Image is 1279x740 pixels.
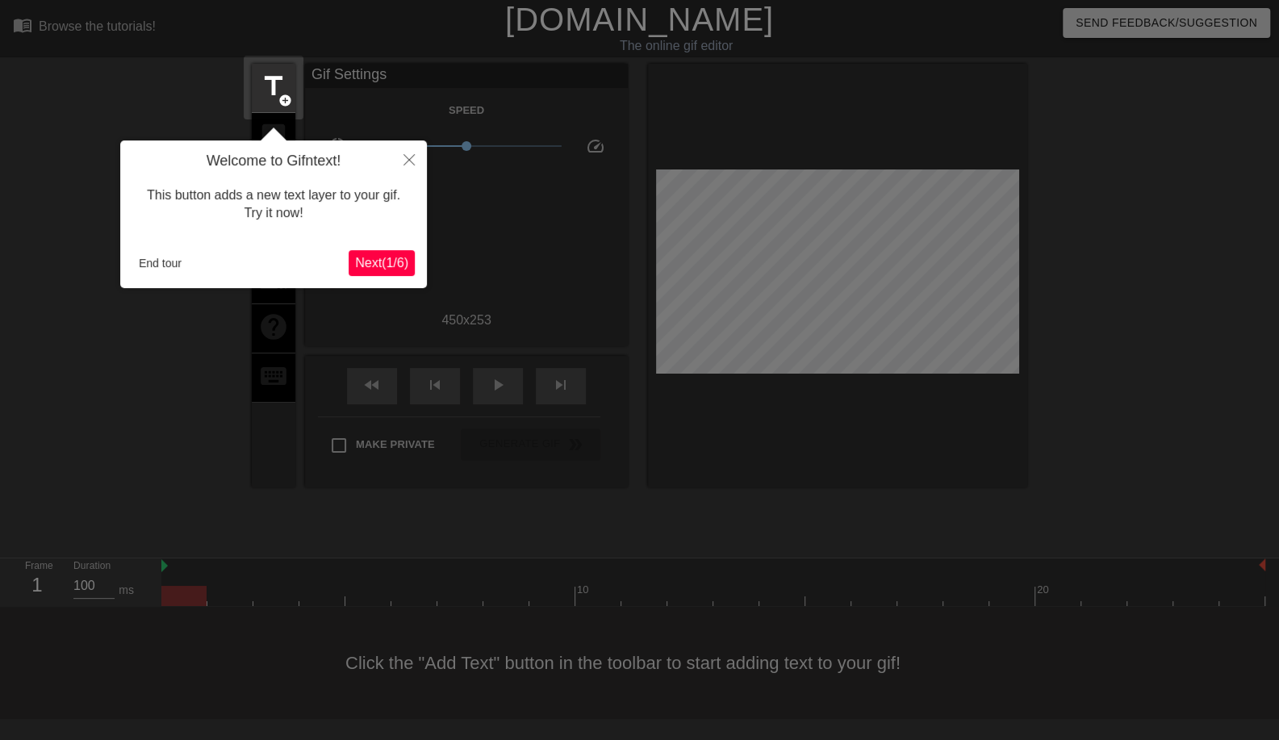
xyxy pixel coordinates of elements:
[355,256,408,270] span: Next ( 1 / 6 )
[132,170,415,239] div: This button adds a new text layer to your gif. Try it now!
[132,251,188,275] button: End tour
[132,153,415,170] h4: Welcome to Gifntext!
[349,250,415,276] button: Next
[391,140,427,178] button: Close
